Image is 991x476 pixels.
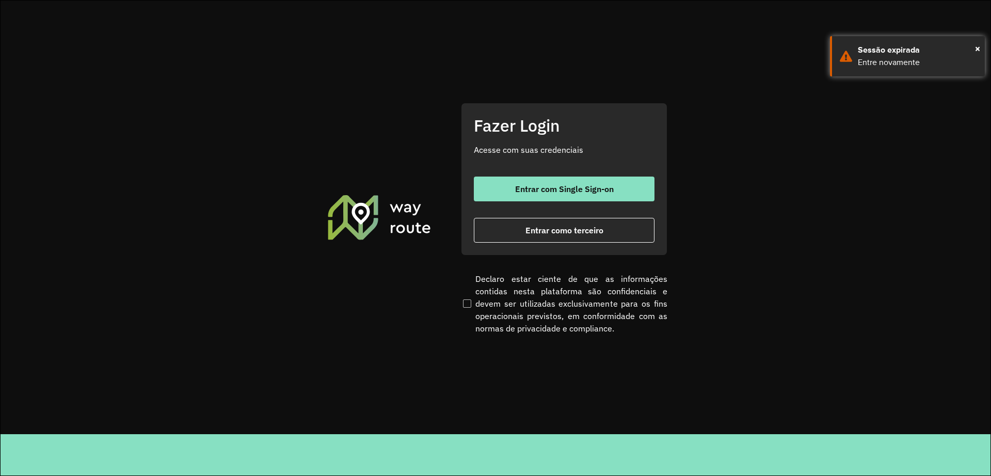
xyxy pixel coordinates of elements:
div: Entre novamente [858,56,977,69]
h2: Fazer Login [474,116,654,135]
button: Close [975,41,980,56]
p: Acesse com suas credenciais [474,144,654,156]
button: button [474,177,654,201]
label: Declaro estar ciente de que as informações contidas nesta plataforma são confidenciais e devem se... [461,273,667,335]
span: Entrar com Single Sign-on [515,185,614,193]
span: Entrar como terceiro [525,226,603,234]
div: Sessão expirada [858,44,977,56]
span: × [975,41,980,56]
button: button [474,218,654,243]
img: Roteirizador AmbevTech [326,194,433,241]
